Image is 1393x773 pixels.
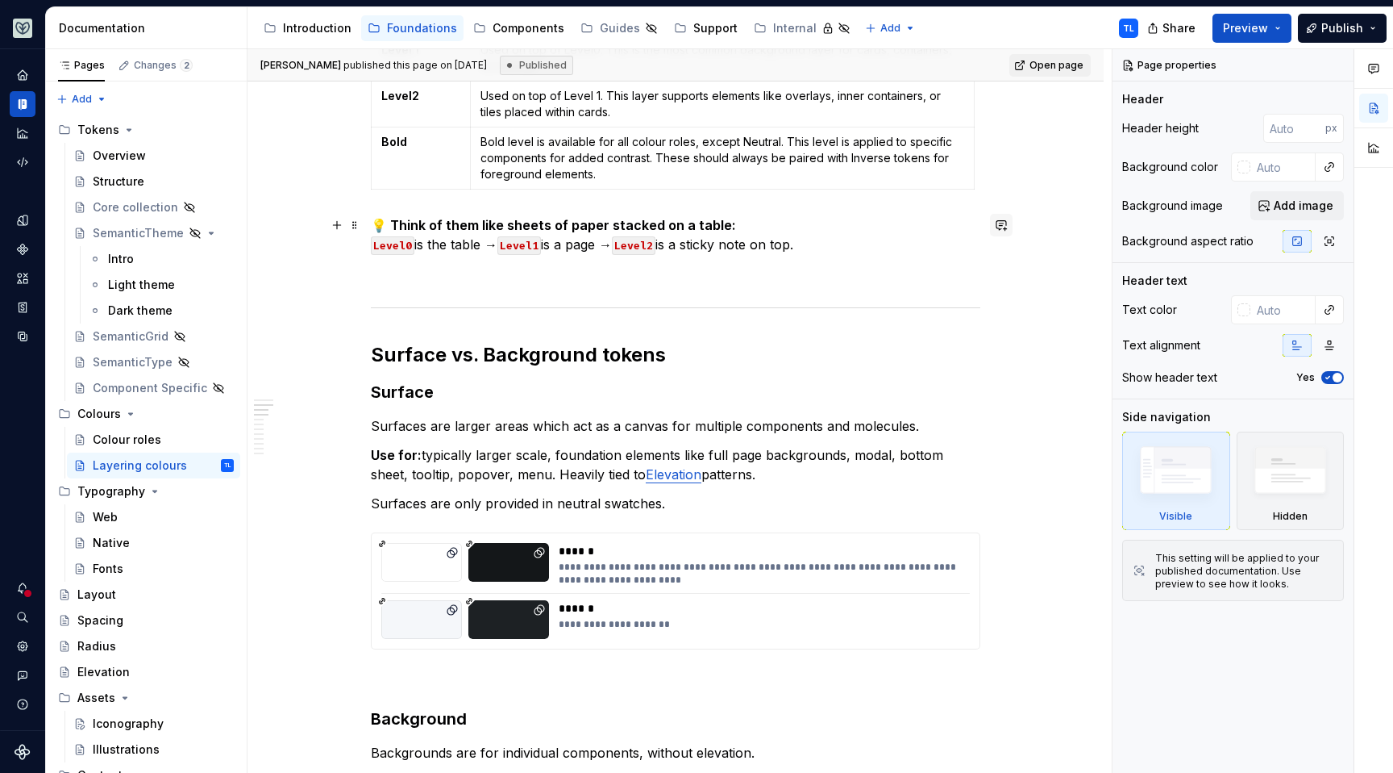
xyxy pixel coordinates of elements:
div: Documentation [59,20,240,36]
div: Background aspect ratio [1122,233,1254,249]
div: Core collection [93,199,178,215]
div: SemanticType [93,354,173,370]
p: is the table → is a page → is a sticky note on top. [371,215,980,254]
div: Radius [77,638,116,654]
div: Background color [1122,159,1218,175]
button: Search ⌘K [10,604,35,630]
div: SemanticTheme [93,225,184,241]
span: Add image [1274,198,1333,214]
div: Hidden [1237,432,1345,530]
div: TL [224,458,231,474]
button: Share [1139,14,1206,43]
div: Overview [93,148,146,164]
button: Add image [1250,191,1344,220]
div: Foundations [387,20,457,36]
a: Support [667,15,744,41]
span: Add [880,22,900,35]
div: Intro [108,251,134,267]
div: Spacing [77,612,123,629]
code: Level2 [612,236,655,255]
span: Share [1162,20,1195,36]
div: Fonts [93,561,123,577]
a: Code automation [10,149,35,175]
div: Elevation [77,664,130,680]
div: Assets [77,690,115,706]
a: Spacing [52,608,240,633]
div: Light theme [108,277,175,293]
div: Header height [1122,120,1199,136]
div: Illustrations [93,742,160,758]
p: Used on top of Level 1. This layer supports elements like overlays, inner containers, or tiles pl... [480,88,964,120]
label: Yes [1296,371,1315,384]
span: [PERSON_NAME] [260,59,341,71]
a: Fonts [67,556,240,582]
div: Published [500,56,573,75]
div: Visible [1159,510,1192,523]
a: Layering coloursTL [67,453,240,478]
span: Open page [1029,59,1083,72]
div: Settings [10,633,35,659]
div: Typography [77,483,145,499]
div: Show header text [1122,370,1217,386]
a: Native [67,530,240,556]
strong: Surface [371,382,434,402]
img: 256e2c79-9abd-4d59-8978-03feab5a3943.png [13,19,32,38]
div: Assets [10,265,35,291]
a: Structure [67,169,240,194]
div: Colours [77,406,121,422]
a: Documentation [10,91,35,117]
div: Components [493,20,564,36]
a: Guides [574,15,664,41]
div: Colours [52,401,240,427]
a: SemanticTheme [67,220,240,246]
button: Add [860,17,921,40]
div: Components [10,236,35,262]
div: Native [93,535,130,551]
div: Assets [52,685,240,711]
div: Internal [773,20,817,36]
div: Contact support [10,662,35,688]
div: Support [693,20,738,36]
div: Changes [134,59,193,72]
input: Auto [1250,295,1316,324]
div: Hidden [1273,510,1308,523]
div: Guides [600,20,640,36]
a: Foundations [361,15,464,41]
span: 2 [180,59,193,72]
a: Overview [67,143,240,169]
a: Components [467,15,571,41]
a: Internal [747,15,857,41]
p: Surfaces are only provided in neutral swatches. [371,494,980,513]
a: Design tokens [10,207,35,233]
svg: Supernova Logo [15,744,31,760]
div: TL [1123,22,1134,35]
a: Dark theme [82,298,240,324]
div: This setting will be applied to your published documentation. Use preview to see how it looks. [1155,552,1333,591]
div: Tokens [77,122,119,138]
div: Introduction [283,20,351,36]
div: Side navigation [1122,409,1211,425]
a: Illustrations [67,737,240,763]
a: Iconography [67,711,240,737]
a: SemanticType [67,349,240,375]
p: Backgrounds are for individual components, without elevation. [371,743,980,763]
a: Introduction [257,15,358,41]
div: Layering colours [93,458,187,474]
a: Colour roles [67,427,240,453]
div: Notifications [10,575,35,601]
div: Text color [1122,302,1177,318]
div: Web [93,509,118,525]
p: px [1325,122,1337,135]
a: Data sources [10,324,35,349]
div: Header [1122,91,1163,107]
a: SemanticGrid [67,324,240,349]
a: Core collection [67,194,240,220]
strong: Bold [381,135,407,148]
code: Level0 [371,236,414,255]
div: Iconography [93,716,164,732]
div: Structure [93,173,144,190]
div: Home [10,62,35,88]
